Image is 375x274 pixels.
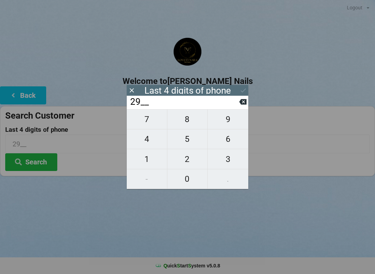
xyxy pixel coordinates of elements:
span: 5 [167,132,208,146]
span: 6 [208,132,248,146]
button: 7 [127,109,167,129]
span: 2 [167,152,208,166]
button: 4 [127,129,167,149]
span: 4 [127,132,167,146]
button: 6 [208,129,248,149]
span: 3 [208,152,248,166]
span: 1 [127,152,167,166]
button: 1 [127,149,167,169]
button: 5 [167,129,208,149]
div: Last 4 digits of phone [144,87,231,94]
button: 0 [167,169,208,189]
span: 7 [127,112,167,127]
span: 9 [208,112,248,127]
button: 8 [167,109,208,129]
span: 0 [167,172,208,186]
button: 2 [167,149,208,169]
button: 3 [208,149,248,169]
span: 8 [167,112,208,127]
button: 9 [208,109,248,129]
